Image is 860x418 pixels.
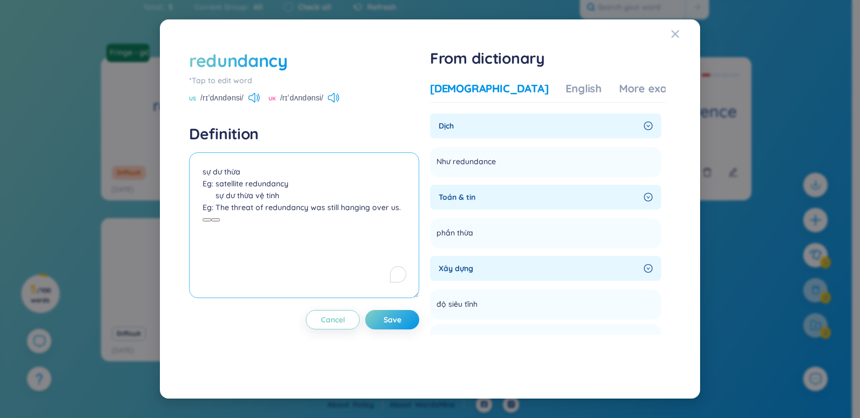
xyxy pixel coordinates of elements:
span: phần thừa [436,227,473,240]
div: redundancy [189,49,288,72]
h4: Definition [189,124,419,144]
span: Toán & tin [439,191,640,203]
span: US [189,95,196,103]
div: English [566,81,602,96]
span: Như redundance [436,156,496,168]
span: /rɪˈdʌndənsi/ [200,92,244,104]
span: /rɪˈdʌndənsi/ [280,92,324,104]
span: Cancel [321,314,345,325]
h1: From dictionary [430,49,666,68]
div: *Tap to edit word [189,75,419,86]
span: right-circle [644,193,653,201]
span: UK [268,95,276,103]
span: Dịch [439,120,640,132]
span: Save [384,314,401,325]
span: tính dư [436,333,461,346]
span: Xây dựng [439,262,640,274]
span: độ siêu tĩnh [436,298,478,311]
textarea: To enrich screen reader interactions, please activate Accessibility in Grammarly extension settings [189,152,419,298]
div: More examples [619,81,697,96]
button: Close [671,19,700,49]
span: right-circle [644,122,653,130]
span: right-circle [644,264,653,273]
div: [DEMOGRAPHIC_DATA] [430,81,548,96]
